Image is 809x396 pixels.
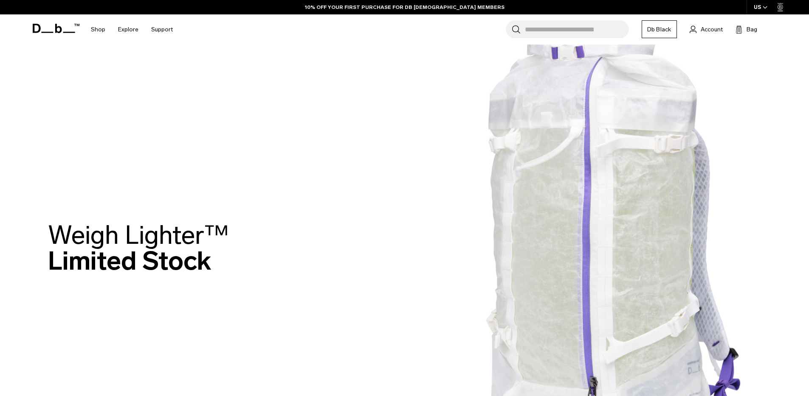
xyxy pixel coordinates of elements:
[151,14,173,45] a: Support
[701,25,723,34] span: Account
[48,222,229,274] h2: Limited Stock
[642,20,677,38] a: Db Black
[48,220,229,251] span: Weigh Lighter™
[91,14,105,45] a: Shop
[736,24,757,34] button: Bag
[747,25,757,34] span: Bag
[85,14,179,45] nav: Main Navigation
[690,24,723,34] a: Account
[305,3,505,11] a: 10% OFF YOUR FIRST PURCHASE FOR DB [DEMOGRAPHIC_DATA] MEMBERS
[118,14,138,45] a: Explore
